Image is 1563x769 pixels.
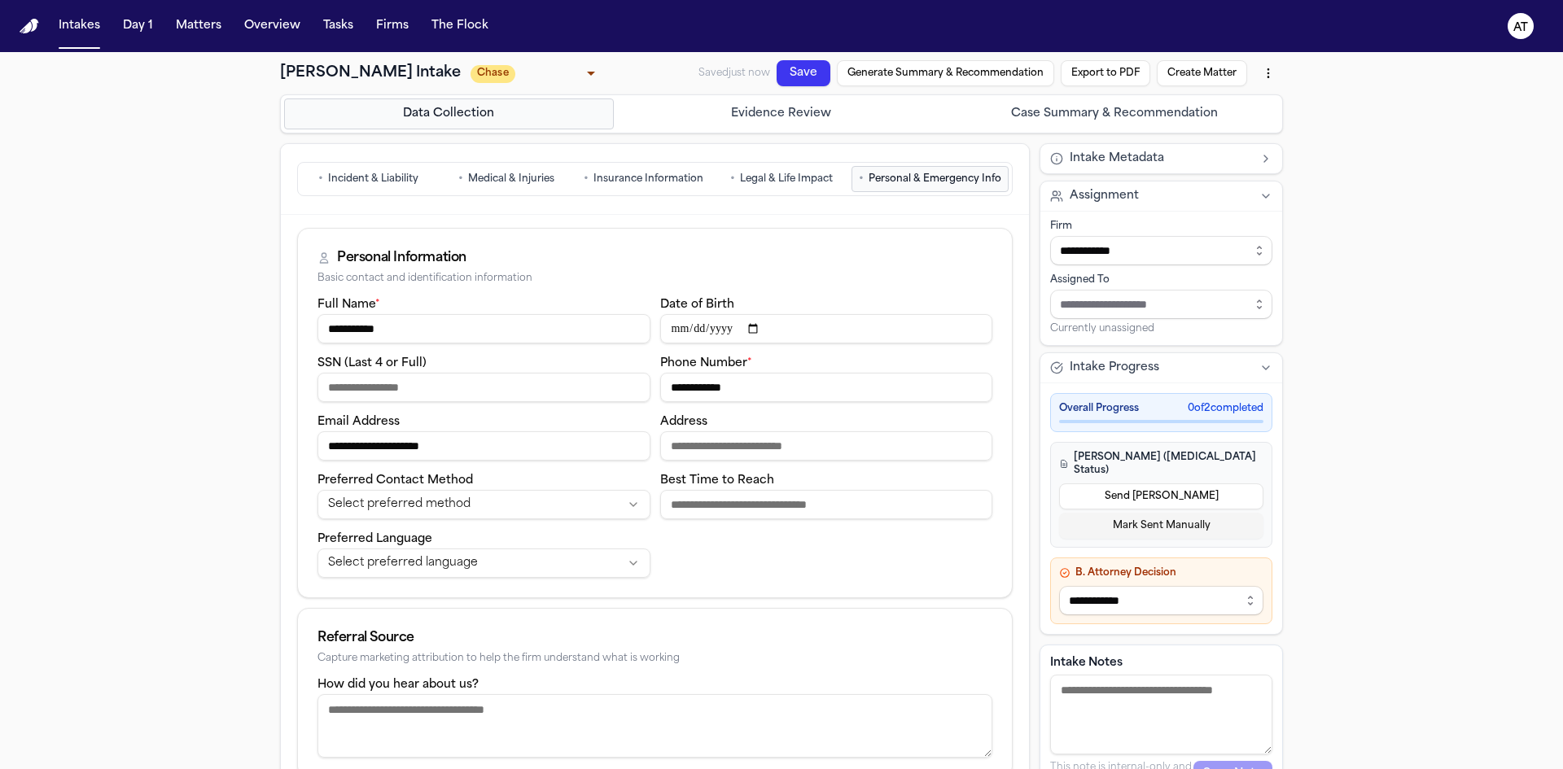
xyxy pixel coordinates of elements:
label: Full Name [317,299,380,311]
label: Best Time to Reach [660,474,774,487]
label: Preferred Language [317,533,432,545]
button: Go to Medical & Injuries [439,166,573,192]
button: Mark Sent Manually [1059,513,1263,539]
input: Best time to reach [660,490,993,519]
label: Preferred Contact Method [317,474,473,487]
span: Medical & Injuries [468,173,554,186]
button: Matters [169,11,228,41]
div: Capture marketing attribution to help the firm understand what is working [317,653,992,665]
input: Email address [317,431,650,461]
span: Intake Progress [1070,360,1159,376]
span: • [584,171,589,187]
button: Go to Case Summary & Recommendation step [949,98,1279,129]
button: The Flock [425,11,495,41]
h4: [PERSON_NAME] ([MEDICAL_DATA] Status) [1059,451,1263,477]
span: • [458,171,463,187]
span: 0 of 2 completed [1188,402,1263,415]
button: Intake Metadata [1040,144,1282,173]
button: Day 1 [116,11,160,41]
button: Go to Data Collection step [284,98,614,129]
button: Export to PDF [798,349,833,441]
button: Go to Legal & Life Impact [714,166,848,192]
button: Go to Incident & Liability [301,166,436,192]
div: Basic contact and identification information [317,273,992,285]
input: Phone number [660,373,993,402]
button: Go to Insurance Information [576,166,711,192]
button: Intake Progress [1040,353,1282,382]
textarea: Intake notes [1050,675,1272,754]
input: Address [660,431,993,461]
button: Assignment [1040,181,1282,211]
label: How did you hear about us? [317,679,479,691]
span: Legal & Life Impact [740,173,833,186]
input: SSN [317,373,650,402]
input: Select firm [1050,236,1272,265]
button: Firms [370,11,415,41]
button: Overview [238,11,307,41]
span: • [730,171,735,187]
h4: B. Attorney Decision [1059,566,1263,579]
span: Overall Progress [1059,402,1139,415]
button: Intakes [52,11,107,41]
img: Finch Logo [20,19,39,34]
button: Send [PERSON_NAME] [1059,483,1263,509]
label: Date of Birth [660,299,734,311]
span: • [318,171,323,187]
span: • [859,171,864,187]
label: SSN (Last 4 or Full) [317,357,427,369]
button: Go to Personal & Emergency Info [852,166,1009,192]
span: Currently unassigned [1050,322,1154,335]
button: Generate Summary & Recommendation [774,127,823,346]
input: Full name [317,314,650,343]
label: Intake Notes [1050,655,1272,671]
a: Home [20,19,39,34]
span: Incident & Liability [328,173,418,186]
button: Save [768,67,799,123]
div: Personal Information [337,248,466,268]
label: Address [660,416,707,428]
div: Assigned To [1050,273,1272,286]
span: Personal & Emergency Info [869,173,1001,186]
div: Referral Source [317,628,992,648]
span: Assignment [1070,188,1139,204]
input: Date of birth [660,314,993,343]
button: Go to Evidence Review step [617,98,947,129]
label: Email Address [317,416,400,428]
nav: Intake steps [284,98,1279,129]
label: Phone Number [660,357,752,369]
button: More actions [817,541,849,574]
div: Firm [1050,220,1272,233]
input: Assign to staff member [1050,290,1272,319]
button: Create Matter [808,445,843,538]
button: Tasks [317,11,360,41]
span: Intake Metadata [1070,151,1164,167]
span: Insurance Information [593,173,703,186]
